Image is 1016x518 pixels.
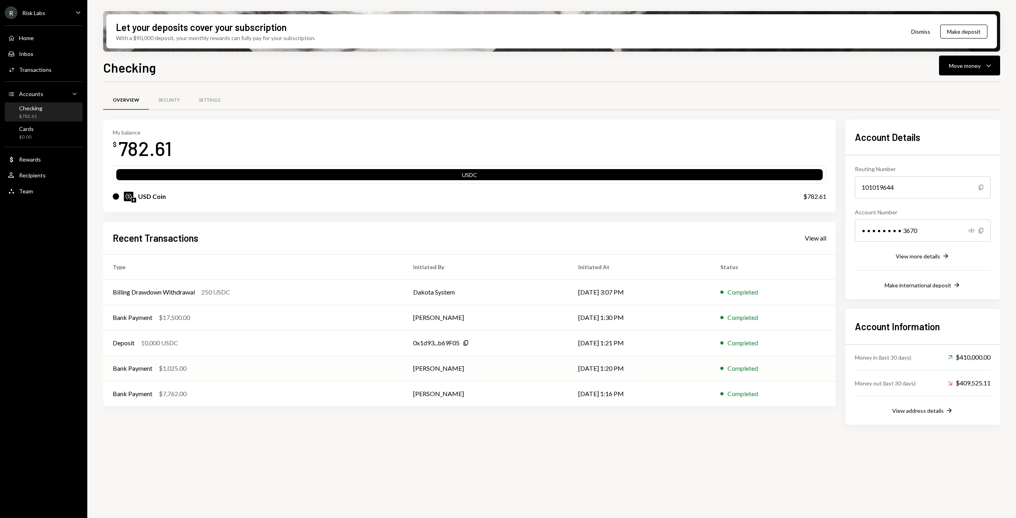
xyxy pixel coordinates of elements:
td: [DATE] 1:16 PM [569,381,711,406]
div: Completed [727,313,758,322]
div: $410,000.00 [948,352,991,362]
div: Risk Labs [22,10,45,16]
div: Settings [199,97,220,104]
div: Rewards [19,156,41,163]
th: Initiated By [404,254,569,279]
td: [DATE] 3:07 PM [569,279,711,305]
div: Bank Payment [113,389,152,399]
div: Inbox [19,50,33,57]
td: [DATE] 1:21 PM [569,330,711,356]
div: $0.00 [19,134,34,141]
button: Move money [939,56,1000,75]
a: Overview [103,90,149,110]
div: Billing Drawdown Withdrawal [113,287,195,297]
div: $7,762.00 [159,389,187,399]
div: Cards [19,125,34,132]
div: With a $90,000 deposit, your monthly rewards can fully pay for your subscription. [116,34,316,42]
div: Overview [113,97,139,104]
td: [DATE] 1:30 PM [569,305,711,330]
td: [PERSON_NAME] [404,381,569,406]
div: Completed [727,364,758,373]
h2: Account Details [855,131,991,144]
div: 10,000 USDC [141,338,178,348]
div: $782.61 [803,192,826,201]
div: Move money [949,62,981,70]
a: Security [149,90,189,110]
img: ethereum-mainnet [131,198,136,202]
div: Money out (last 30 days) [855,379,916,387]
div: 0x1d93...b69F05 [413,338,460,348]
div: • • • • • • • • 3670 [855,220,991,242]
img: USDC [124,192,133,201]
div: Home [19,35,34,41]
a: Cards$0.00 [5,123,83,142]
button: Make deposit [940,25,987,39]
div: Money in (last 30 days) [855,353,911,362]
div: Transactions [19,66,52,73]
div: 101019644 [855,176,991,198]
div: Account Number [855,208,991,216]
div: Deposit [113,338,135,348]
button: Make international deposit [885,281,961,290]
div: Checking [19,105,42,112]
div: Bank Payment [113,313,152,322]
th: Status [711,254,836,279]
div: Completed [727,389,758,399]
td: [PERSON_NAME] [404,356,569,381]
td: Dakota System [404,279,569,305]
div: 250 USDC [201,287,230,297]
div: Team [19,188,33,194]
div: $1,025.00 [159,364,187,373]
th: Initiated At [569,254,711,279]
a: Inbox [5,46,83,61]
button: View more details [896,252,950,261]
div: Routing Number [855,165,991,173]
td: [PERSON_NAME] [404,305,569,330]
div: Completed [727,338,758,348]
a: View all [805,233,826,242]
div: $409,525.11 [948,378,991,388]
a: Team [5,184,83,198]
button: Dismiss [901,22,940,41]
a: Settings [189,90,230,110]
a: Accounts [5,87,83,101]
a: Transactions [5,62,83,77]
h2: Recent Transactions [113,231,198,245]
h1: Checking [103,60,156,75]
div: R [5,6,17,19]
a: Rewards [5,152,83,166]
div: Make international deposit [885,282,951,289]
div: Let your deposits cover your subscription [116,21,287,34]
a: Checking$782.61 [5,102,83,121]
a: Recipients [5,168,83,182]
div: Recipients [19,172,46,179]
div: View more details [896,253,940,260]
div: Bank Payment [113,364,152,373]
div: Security [158,97,180,104]
div: Completed [727,287,758,297]
div: 782.61 [118,136,172,161]
div: View address details [892,407,944,414]
div: USD Coin [138,192,166,201]
button: View address details [892,406,953,415]
td: [DATE] 1:20 PM [569,356,711,381]
div: Accounts [19,91,43,97]
div: My balance [113,129,172,136]
div: $782.61 [19,113,42,120]
h2: Account Information [855,320,991,333]
div: $17,500.00 [159,313,190,322]
div: USDC [116,171,823,182]
div: View all [805,234,826,242]
th: Type [103,254,404,279]
div: $ [113,141,117,148]
a: Home [5,31,83,45]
